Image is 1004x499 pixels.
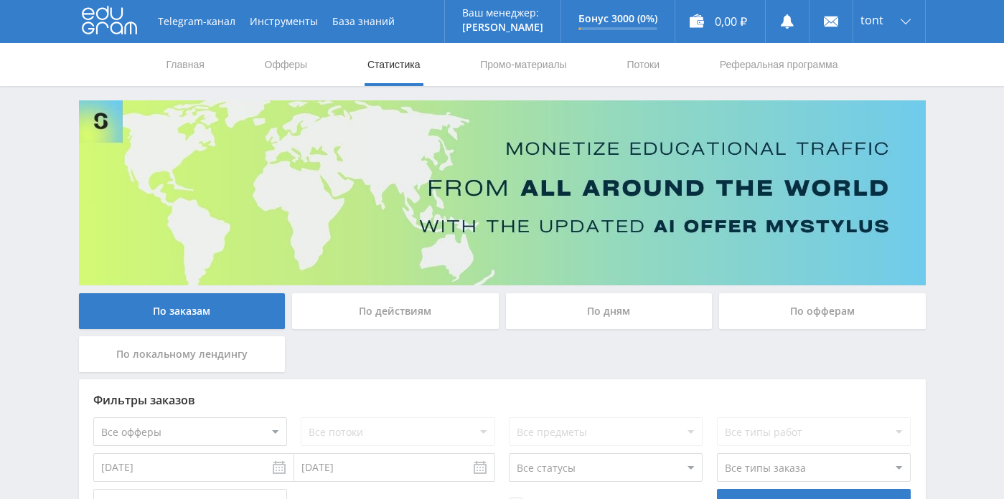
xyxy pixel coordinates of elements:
img: Banner [79,100,926,285]
a: Офферы [263,43,309,86]
p: [PERSON_NAME] [462,22,543,33]
p: Ваш менеджер: [462,7,543,19]
div: По офферам [719,293,926,329]
a: Потоки [625,43,661,86]
p: Бонус 3000 (0%) [578,13,657,24]
div: По локальному лендингу [79,336,286,372]
a: Главная [165,43,206,86]
div: Фильтры заказов [93,394,911,407]
div: По заказам [79,293,286,329]
a: Промо-материалы [479,43,568,86]
span: tont [860,14,883,26]
a: Реферальная программа [718,43,840,86]
div: По действиям [292,293,499,329]
a: Статистика [366,43,422,86]
div: По дням [506,293,713,329]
